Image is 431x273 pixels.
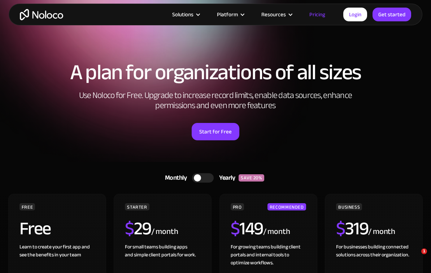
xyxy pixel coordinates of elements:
iframe: Intercom live chat [406,248,424,266]
div: Monthly [156,172,192,183]
h2: Free [19,219,51,238]
span: $ [336,212,345,246]
h1: A plan for organizations of all sizes [7,61,424,83]
div: / month [151,226,178,238]
div: RECOMMENDED [267,203,306,210]
div: PRO [231,203,244,210]
div: Resources [261,10,286,19]
h2: 29 [125,219,151,238]
div: / month [368,226,395,238]
div: FREE [19,203,35,210]
div: BUSINESS [336,203,362,210]
a: Get started [373,8,411,21]
div: SAVE 20% [239,174,264,182]
a: Pricing [300,10,334,19]
a: Start for Free [192,123,239,140]
div: Solutions [172,10,193,19]
span: $ [125,212,134,246]
div: / month [263,226,290,238]
a: home [20,9,63,20]
span: $ [231,212,240,246]
div: Platform [217,10,238,19]
div: Platform [208,10,252,19]
div: Solutions [163,10,208,19]
div: Resources [252,10,300,19]
div: Yearly [214,172,239,183]
h2: Use Noloco for Free. Upgrade to increase record limits, enable data sources, enhance permissions ... [71,90,360,111]
div: STARTER [125,203,149,210]
h2: 319 [336,219,368,238]
a: Login [343,8,367,21]
h2: 149 [231,219,263,238]
span: 1 [421,248,427,254]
